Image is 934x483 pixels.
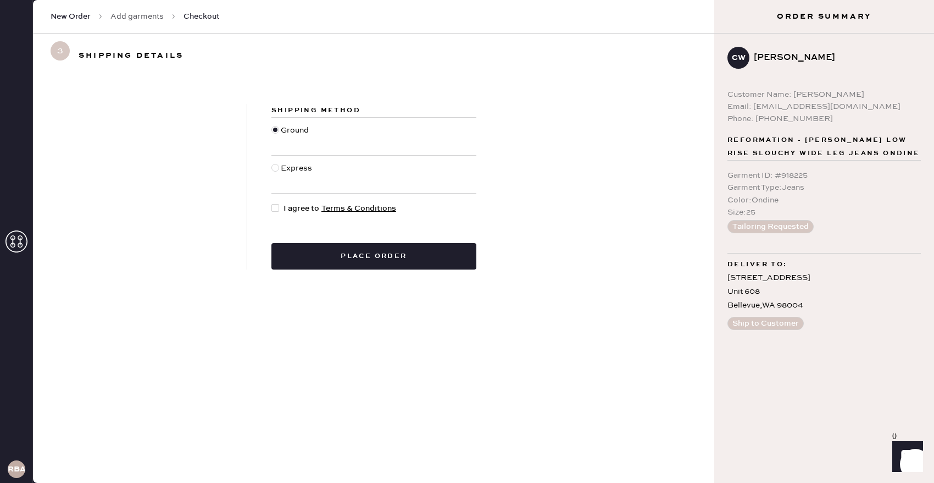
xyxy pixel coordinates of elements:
button: Place order [271,243,476,270]
h3: CW [732,54,746,62]
span: 3 [51,41,70,61]
h3: Shipping details [79,47,184,64]
iframe: Front Chat [882,433,929,481]
div: Color : Ondine [727,194,921,206]
div: Customer Name: [PERSON_NAME] [727,89,921,101]
button: Ship to Customer [727,317,804,330]
span: Deliver to: [727,258,787,271]
span: New Order [51,11,91,22]
div: Express [281,162,315,186]
span: Checkout [184,11,220,22]
h3: Order Summary [714,11,934,22]
button: Tailoring Requested [727,220,814,233]
div: [STREET_ADDRESS] Unit 608 Bellevue , WA 98004 [727,271,921,313]
div: Garment ID : # 918225 [727,169,921,182]
span: Reformation - [PERSON_NAME] Low Rise Slouchy Wide Leg Jeans Ondine [727,134,921,160]
h3: RBA [8,465,25,473]
span: I agree to [283,202,396,215]
div: Size : 25 [727,206,921,218]
div: Ground [281,124,312,149]
div: Garment Type : Jeans [727,182,921,194]
a: Terms & Conditions [321,204,396,213]
div: Email: [EMAIL_ADDRESS][DOMAIN_NAME] [727,101,921,113]
div: Phone: [PHONE_NUMBER] [727,113,921,125]
span: Shipping Method [271,106,360,114]
div: [PERSON_NAME] [754,51,912,64]
a: Add garments [110,11,164,22]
